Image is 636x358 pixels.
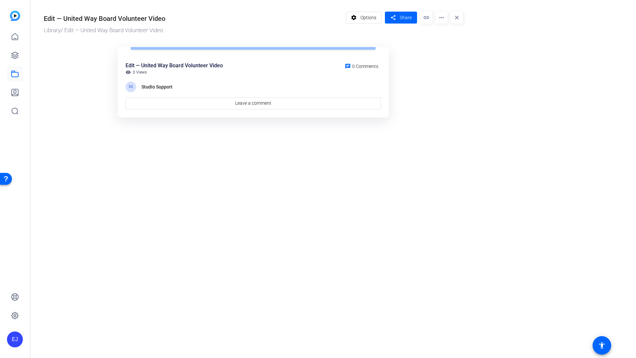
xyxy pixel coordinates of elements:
img: blue-gradient.svg [10,11,20,21]
mat-icon: link [420,12,432,24]
a: Leave a comment [126,97,381,109]
mat-icon: visibility [126,70,131,75]
mat-icon: share [389,13,397,22]
mat-icon: close [451,12,463,24]
a: Library [44,27,61,33]
span: Leave a comment [235,100,271,107]
mat-icon: more_horiz [436,12,448,24]
button: Share [385,12,417,24]
span: 0 Comments [352,64,378,69]
span: 0 Views [133,70,147,75]
div: SS [126,82,136,92]
mat-icon: chat [345,63,351,69]
div: Edit — United Way Board Volunteer Video [126,62,223,70]
a: 0 Comments [342,62,381,70]
div: Edit — United Way Board Volunteer Video [44,14,165,24]
div: / Edit — United Way Board Volunteer Video [44,26,343,35]
div: Studio Support [141,83,175,91]
button: Options [346,12,382,24]
mat-icon: settings [350,11,358,24]
span: Options [360,11,376,24]
span: Share [400,14,412,21]
mat-icon: accessibility [598,341,606,349]
div: EJ [7,331,23,347]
